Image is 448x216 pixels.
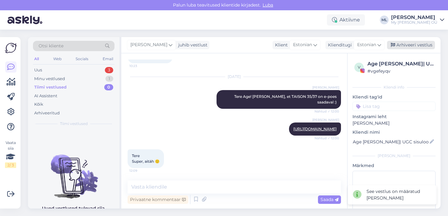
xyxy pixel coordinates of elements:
span: Estonian [293,41,312,48]
span: v [358,65,360,70]
div: Minu vestlused [34,76,65,82]
div: Socials [74,55,90,63]
div: Arhiveeri vestlus [387,41,435,49]
img: Askly Logo [5,42,17,54]
span: Tiimi vestlused [60,121,88,127]
div: juhib vestlust [176,42,208,48]
div: 0 [104,84,113,90]
div: 2 / 3 [5,162,16,168]
div: Age [PERSON_NAME]| UGC sisulooja| Juuksur [367,60,434,68]
span: [PERSON_NAME] [312,85,339,90]
div: 1 [105,76,113,82]
span: Tere Super, aitäh 🙂 [132,153,160,164]
div: Klienditugi [325,42,352,48]
div: Kõik [34,101,43,108]
div: Uus [34,67,42,73]
span: Luba [261,2,275,8]
input: Lisa nimi [353,138,428,145]
div: Arhiveeritud [34,110,60,116]
div: 3 [105,67,113,73]
div: Aktiivne [327,14,365,26]
div: ML [380,16,389,24]
span: [PERSON_NAME] [312,118,339,122]
span: 12:09 [129,168,153,173]
div: [PERSON_NAME] [352,153,436,159]
p: Märkmed [352,162,436,169]
p: Uued vestlused tulevad siia. [42,205,106,212]
a: [PERSON_NAME]My [PERSON_NAME] OÜ [391,15,444,25]
span: Otsi kliente [39,43,63,49]
span: 10:23 [129,64,153,68]
div: See vestlus on määratud [PERSON_NAME] [366,188,432,201]
span: Nähtud ✓ 12:00 [315,136,339,141]
div: [PERSON_NAME] [391,15,437,20]
span: Nähtud ✓ 12:00 [315,109,339,114]
p: Instagrami leht [352,113,436,120]
div: AI Assistent [34,93,57,99]
div: All [33,55,40,63]
div: Email [101,55,114,63]
div: My [PERSON_NAME] OÜ [391,20,437,25]
span: Estonian [357,41,376,48]
img: No chats [28,143,119,199]
span: Tere Age! [PERSON_NAME], et TAISON 35/37 on e-poes saadaval :) [234,94,338,104]
span: Saada [320,197,338,202]
p: [PERSON_NAME] [352,120,436,127]
span: [PERSON_NAME] [130,41,167,48]
p: Kliendi tag'id [352,94,436,100]
input: Lisa tag [352,102,436,111]
div: Vaata siia [5,140,16,168]
div: Tiimi vestlused [34,84,67,90]
div: Kliendi info [352,84,436,90]
div: Klient [273,42,288,48]
div: [DATE] [128,74,341,79]
p: Kliendi nimi [352,129,436,136]
a: [URL][DOMAIN_NAME] [293,127,337,131]
div: # vgefeyqv [367,68,434,74]
div: Web [52,55,63,63]
div: Privaatne kommentaar [128,195,188,204]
